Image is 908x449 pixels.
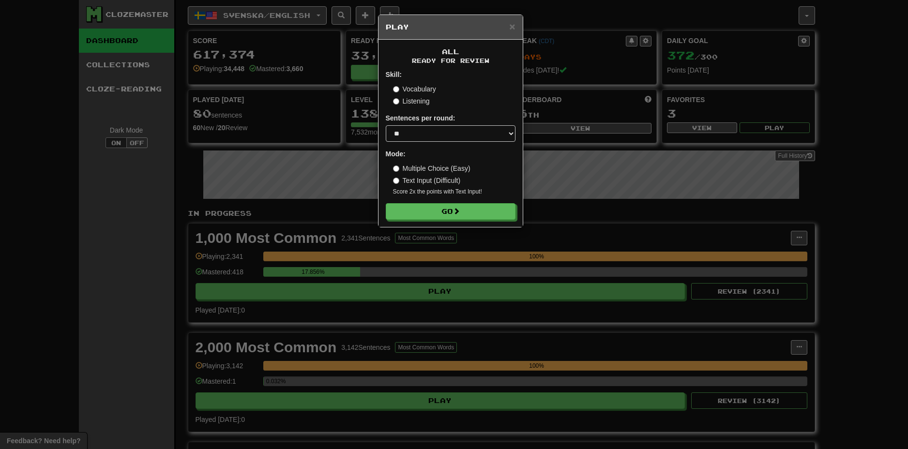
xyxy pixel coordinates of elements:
[386,113,455,123] label: Sentences per round:
[393,176,461,185] label: Text Input (Difficult)
[386,150,406,158] strong: Mode:
[393,98,399,105] input: Listening
[393,84,436,94] label: Vocabulary
[386,203,515,220] button: Go
[386,57,515,65] small: Ready for Review
[386,71,402,78] strong: Skill:
[393,165,399,172] input: Multiple Choice (Easy)
[393,178,399,184] input: Text Input (Difficult)
[393,96,430,106] label: Listening
[386,22,515,32] h5: Play
[393,86,399,92] input: Vocabulary
[442,47,459,56] span: All
[393,164,470,173] label: Multiple Choice (Easy)
[509,21,515,31] button: Close
[509,21,515,32] span: ×
[393,188,515,196] small: Score 2x the points with Text Input !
